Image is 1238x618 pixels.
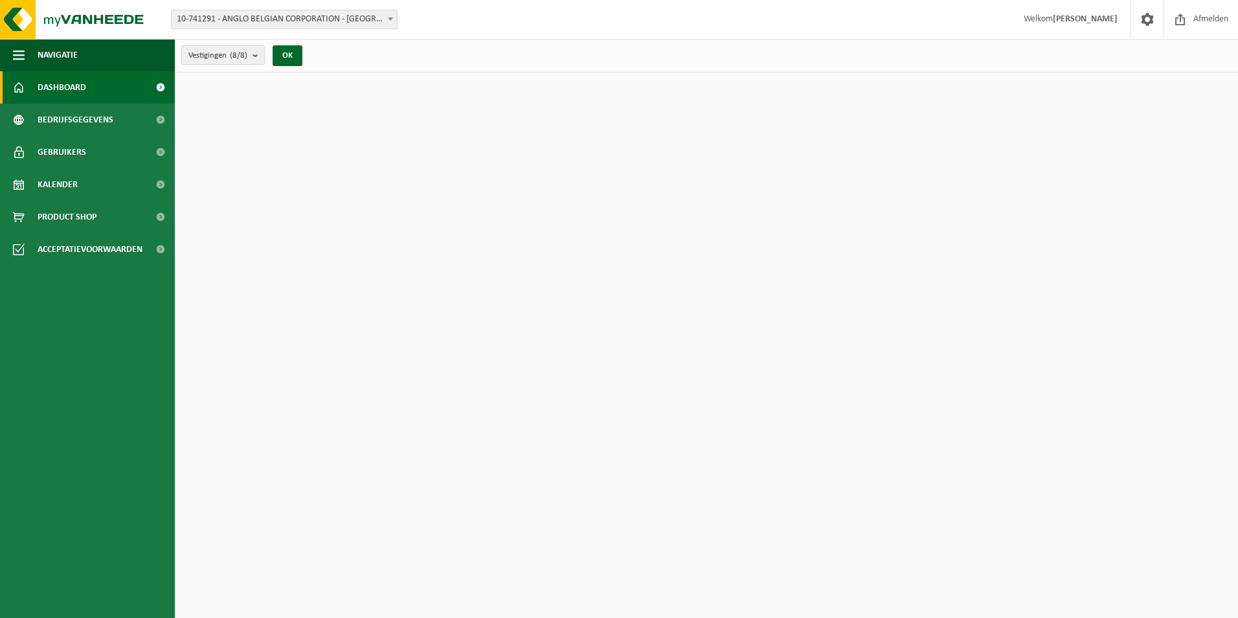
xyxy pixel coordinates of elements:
[273,45,302,66] button: OK
[172,10,397,29] span: 10-741291 - ANGLO BELGIAN CORPORATION - GENT
[38,71,86,104] span: Dashboard
[38,104,113,136] span: Bedrijfsgegevens
[188,46,247,65] span: Vestigingen
[181,45,265,65] button: Vestigingen(8/8)
[38,201,96,233] span: Product Shop
[1053,14,1118,24] strong: [PERSON_NAME]
[38,233,142,266] span: Acceptatievoorwaarden
[38,136,86,168] span: Gebruikers
[230,51,247,60] count: (8/8)
[38,39,78,71] span: Navigatie
[38,168,78,201] span: Kalender
[171,10,398,29] span: 10-741291 - ANGLO BELGIAN CORPORATION - GENT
